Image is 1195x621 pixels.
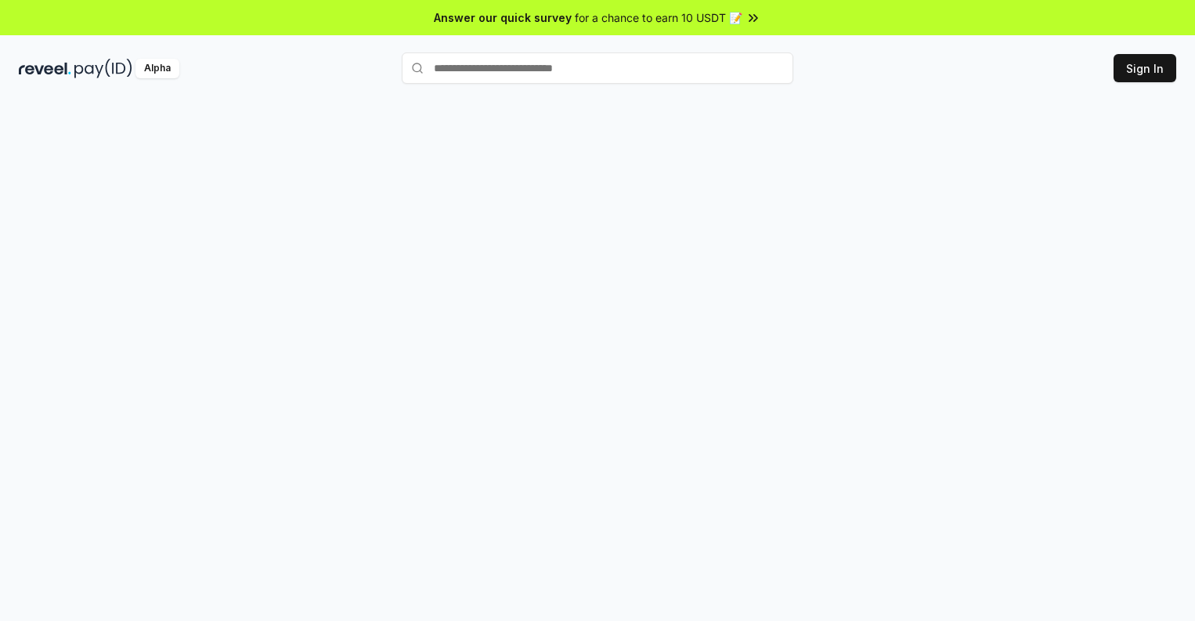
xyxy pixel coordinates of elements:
[1114,54,1176,82] button: Sign In
[575,9,742,26] span: for a chance to earn 10 USDT 📝
[74,59,132,78] img: pay_id
[135,59,179,78] div: Alpha
[434,9,572,26] span: Answer our quick survey
[19,59,71,78] img: reveel_dark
